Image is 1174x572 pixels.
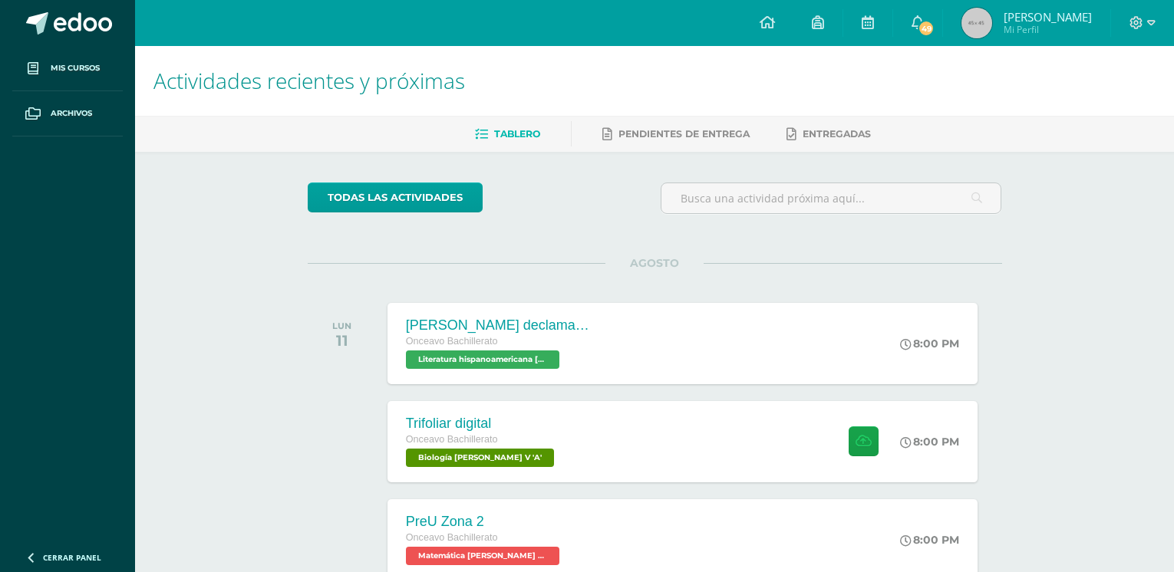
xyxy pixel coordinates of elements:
span: Onceavo Bachillerato [406,336,498,347]
span: Mis cursos [51,62,100,74]
span: Onceavo Bachillerato [406,434,498,445]
a: Archivos [12,91,123,136]
img: 45x45 [961,8,992,38]
span: Archivos [51,107,92,120]
span: Cerrar panel [43,552,101,563]
div: 8:00 PM [900,337,959,350]
a: Entregadas [787,122,871,146]
a: Pendientes de entrega [602,122,750,146]
span: [PERSON_NAME] [1004,9,1092,25]
span: Actividades recientes y próximas [153,66,465,95]
div: LUN [332,321,351,331]
input: Busca una actividad próxima aquí... [661,183,1001,213]
span: Literatura hispanoamericana Bach V 'A' [406,350,559,369]
span: Onceavo Bachillerato [406,532,498,543]
span: Matemática Bach V 'A' [406,547,559,565]
a: Tablero [475,122,540,146]
span: Entregadas [803,128,871,140]
span: Pendientes de entrega [618,128,750,140]
div: [PERSON_NAME] declamaciòn [406,317,590,334]
div: 11 [332,331,351,350]
span: Tablero [494,128,540,140]
span: 49 [918,20,935,37]
span: Biología Bach V 'A' [406,449,554,467]
a: todas las Actividades [308,182,483,212]
a: Mis cursos [12,46,123,91]
div: 8:00 PM [900,435,959,449]
div: Trifoliar digital [406,416,558,432]
span: Mi Perfil [1004,23,1092,36]
span: AGOSTO [605,256,704,270]
div: 8:00 PM [900,533,959,547]
div: PreU Zona 2 [406,514,563,530]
